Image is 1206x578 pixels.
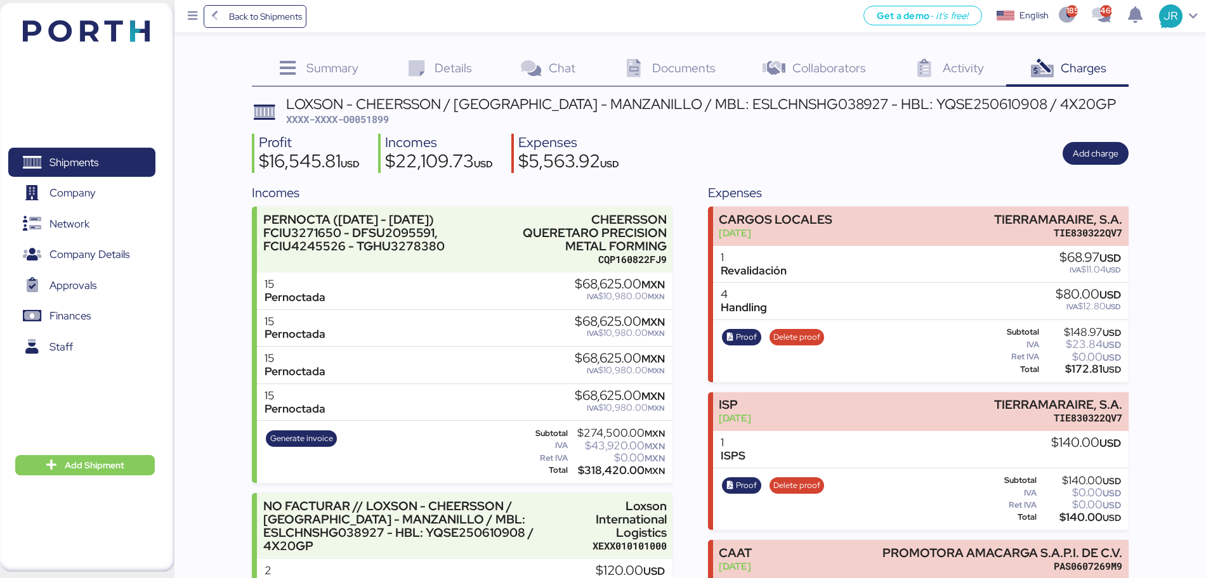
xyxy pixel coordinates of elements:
span: Proof [736,330,757,344]
div: $5,563.92 [518,152,619,174]
div: $0.00 [1039,500,1121,510]
span: USD [1106,302,1121,312]
div: LOXSON - CHEERSSON / [GEOGRAPHIC_DATA] - MANZANILLO / MBL: ESLCHNSHG038927 - HBL: YQSE250610908 /... [286,97,1116,111]
div: CQP160822FJ9 [516,253,667,266]
span: Collaborators [792,60,866,76]
div: $120.00 [596,564,665,578]
span: Finances [49,307,91,325]
div: Incomes [252,183,672,202]
div: Incomes [385,134,493,152]
span: USD [341,158,360,170]
div: $10,980.00 [575,292,665,301]
div: [DATE] [719,560,752,573]
span: USD [1103,339,1121,350]
div: 4 [721,288,767,301]
span: IVA [587,403,598,413]
div: $43,920.00 [570,441,665,451]
div: [DATE] [719,411,751,425]
div: PERNOCTA ([DATE] - [DATE]) FCIU3271650 - DFSU2095591, FCIU4245526 - TGHU3278380 [263,213,509,253]
div: Total [984,365,1039,374]
div: $10,980.00 [575,328,665,338]
span: MXN [648,366,665,376]
span: MXN [641,389,665,403]
span: Charges [1061,60,1106,76]
a: Company Details [8,240,155,269]
div: ISPS [721,449,745,463]
span: USD [1103,499,1121,511]
div: $140.00 [1051,436,1121,450]
a: Shipments [8,148,155,177]
div: $68,625.00 [575,315,665,329]
span: Generate invoice [270,432,333,446]
div: $68,625.00 [575,352,665,366]
div: $22,109.73 [385,152,493,174]
div: Handling [721,301,767,314]
div: Pernoctada [265,328,325,341]
div: Revalidación [721,264,787,278]
div: 1 [721,436,745,449]
div: $11.04 [1059,265,1121,274]
span: USD [1103,327,1121,338]
span: MXN [645,453,665,464]
span: USD [600,158,619,170]
div: TIE830322QV7 [994,411,1122,425]
a: Network [8,209,155,238]
span: Back to Shipments [229,9,302,24]
span: MXN [645,428,665,439]
div: IVA [528,441,568,450]
span: Chat [549,60,575,76]
div: Pernoctada [265,291,325,304]
span: USD [1103,512,1121,523]
div: Ret IVA [528,454,568,463]
span: MXN [648,328,665,338]
div: Total [528,466,568,475]
div: $10,980.00 [575,403,665,413]
button: Proof [722,329,761,345]
div: IVA [984,489,1037,498]
span: MXN [645,440,665,452]
span: Staff [49,338,73,356]
div: Subtotal [984,328,1039,337]
span: Summary [306,60,358,76]
span: USD [1106,265,1121,275]
span: Add Shipment [65,458,124,473]
div: 2 [265,564,306,577]
div: XEXX010101000 [593,539,667,553]
div: $80.00 [1056,288,1121,302]
span: Company [49,184,96,202]
div: $140.00 [1039,476,1121,485]
span: IVA [1070,265,1081,275]
div: $274,500.00 [570,428,665,438]
div: $68.97 [1059,251,1121,265]
div: Pernoctada [265,365,325,378]
span: IVA [587,328,598,338]
div: 15 [265,352,325,365]
span: Shipments [49,153,98,172]
div: ISP [719,398,751,411]
div: TIERRAMARAIRE, S.A. [994,213,1122,226]
div: $172.81 [1042,364,1122,374]
div: English [1019,9,1049,22]
div: $68,625.00 [575,389,665,403]
span: Add charge [1073,146,1118,161]
span: IVA [587,366,598,376]
button: Proof [722,477,761,494]
span: MXN [648,292,665,302]
span: MXN [641,352,665,366]
div: Expenses [708,183,1129,202]
button: Add charge [1063,142,1129,165]
div: 1 [721,251,787,264]
a: Back to Shipments [204,5,307,28]
span: USD [1099,288,1121,302]
span: Delete proof [773,478,820,492]
a: Finances [8,302,155,331]
div: Total [984,513,1037,522]
button: Delete proof [770,477,825,494]
div: 15 [265,389,325,402]
div: $68,625.00 [575,278,665,292]
div: NO FACTURAR // LOXSON - CHEERSSON / [GEOGRAPHIC_DATA] - MANZANILLO / MBL: ESLCHNSHG038927 - HBL: ... [263,499,587,553]
span: IVA [587,292,598,302]
button: Menu [182,6,204,27]
span: USD [1103,364,1121,375]
div: CHEERSSON QUERETARO PRECISION METAL FORMING [516,213,667,253]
